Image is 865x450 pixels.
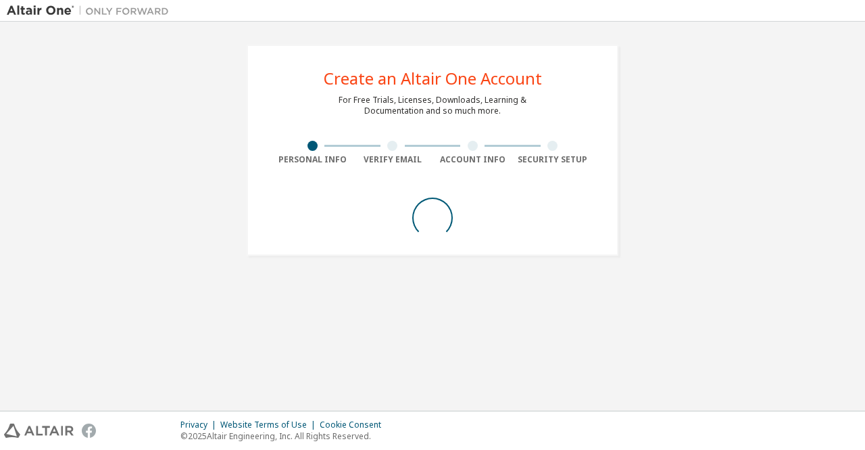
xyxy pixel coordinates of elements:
[272,154,353,165] div: Personal Info
[353,154,433,165] div: Verify Email
[180,430,389,442] p: © 2025 Altair Engineering, Inc. All Rights Reserved.
[324,70,542,87] div: Create an Altair One Account
[513,154,593,165] div: Security Setup
[4,424,74,438] img: altair_logo.svg
[7,4,176,18] img: Altair One
[220,420,320,430] div: Website Terms of Use
[82,424,96,438] img: facebook.svg
[432,154,513,165] div: Account Info
[180,420,220,430] div: Privacy
[339,95,526,116] div: For Free Trials, Licenses, Downloads, Learning & Documentation and so much more.
[320,420,389,430] div: Cookie Consent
